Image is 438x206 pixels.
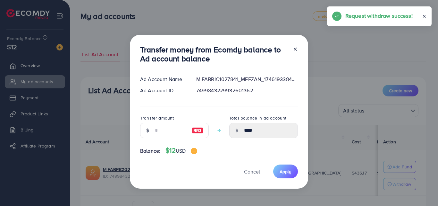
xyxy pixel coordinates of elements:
[192,127,203,134] img: image
[140,147,160,155] span: Balance:
[411,177,433,201] iframe: Chat
[191,87,303,94] div: 7499843229932601362
[165,147,197,155] h4: $12
[236,165,268,178] button: Cancel
[140,115,174,121] label: Transfer amount
[229,115,286,121] label: Total balance in ad account
[140,45,288,64] h3: Transfer money from Ecomdy balance to Ad account balance
[135,76,191,83] div: Ad Account Name
[135,87,191,94] div: Ad Account ID
[191,76,303,83] div: M FABRIC1027841_MEEZAN_1746193384004
[280,168,291,175] span: Apply
[345,12,413,20] h5: Request withdraw success!
[191,148,197,154] img: image
[176,147,186,154] span: USD
[273,165,298,178] button: Apply
[244,168,260,175] span: Cancel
